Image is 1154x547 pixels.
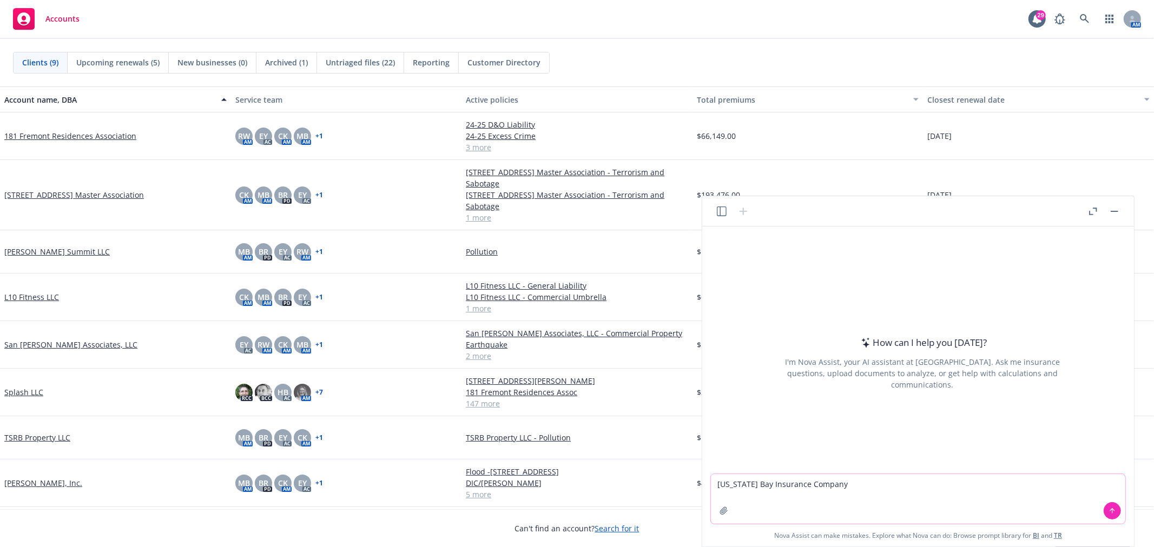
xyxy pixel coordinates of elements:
a: 2 more [466,350,688,362]
a: [PERSON_NAME], Inc. [4,477,82,489]
img: photo [255,384,272,401]
span: Untriaged files (22) [326,57,395,68]
a: Splash LLC [4,386,43,398]
span: MB [238,246,250,257]
span: Nova Assist can make mistakes. Explore what Nova can do: Browse prompt library for and [774,524,1062,546]
a: San [PERSON_NAME] Associates, LLC [4,339,137,350]
a: + 1 [315,480,323,486]
span: EY [279,246,287,257]
span: BR [259,432,268,443]
span: RW [258,339,269,350]
span: RW [296,246,308,257]
div: Active policies [466,94,688,105]
a: Search [1074,8,1096,30]
span: MB [296,130,308,142]
button: Service team [231,86,462,112]
span: Clients (9) [22,57,58,68]
button: Total premiums [693,86,924,112]
span: MB [258,291,269,303]
div: Closest renewal date [927,94,1138,105]
a: + 1 [315,294,323,301]
img: photo [294,384,311,401]
span: $495,793.00 [697,477,740,489]
a: [STREET_ADDRESS] Master Association [4,189,144,201]
span: BR [278,189,288,201]
span: $510,560.00 [697,339,740,350]
div: Total premiums [697,94,907,105]
span: $193,476.00 [697,189,740,201]
span: Archived (1) [265,57,308,68]
span: MB [258,189,269,201]
span: CK [278,130,288,142]
span: Customer Directory [467,57,540,68]
a: DIC/[PERSON_NAME] [466,477,688,489]
a: 181 Fremont Residences Association [4,130,136,142]
a: Accounts [9,4,84,34]
span: [DATE] [927,189,952,201]
span: CK [278,339,288,350]
div: 29 [1036,10,1046,20]
span: CK [239,189,249,201]
a: L10 Fitness LLC - General Liability [466,280,688,291]
span: BR [278,291,288,303]
span: HB [278,386,288,398]
div: I'm Nova Assist, your AI assistant at [GEOGRAPHIC_DATA]. Ask me insurance questions, upload docum... [770,356,1074,390]
span: Reporting [413,57,450,68]
span: EY [298,291,307,303]
textarea: [US_STATE] Bay Insurance Company [711,474,1125,524]
a: Search for it [595,523,639,533]
a: 1 more [466,303,688,314]
span: EY [298,477,307,489]
a: L10 Fitness LLC - Commercial Umbrella [466,291,688,303]
span: MB [238,477,250,489]
img: photo [235,384,253,401]
a: [STREET_ADDRESS] Master Association - Terrorism and Sabotage [466,166,688,189]
a: L10 Fitness LLC [4,291,59,303]
span: MB [238,432,250,443]
span: EY [240,339,248,350]
a: Flood -[STREET_ADDRESS] [466,466,688,477]
a: + 7 [315,389,323,396]
span: BR [259,477,268,489]
div: Service team [235,94,458,105]
button: Closest renewal date [923,86,1154,112]
a: 24-25 D&O Liability [466,119,688,130]
span: EY [259,130,268,142]
a: + 1 [315,435,323,441]
a: 181 Fremont Residences Assoc [466,386,688,398]
a: [STREET_ADDRESS][PERSON_NAME] [466,375,688,386]
a: + 1 [315,342,323,348]
a: TSRB Property LLC [4,432,70,443]
a: Report a Bug [1049,8,1071,30]
a: + 1 [315,249,323,255]
span: New businesses (0) [177,57,247,68]
a: BI [1033,531,1039,540]
span: Can't find an account? [515,523,639,534]
a: 5 more [466,489,688,500]
span: $66,149.00 [697,130,736,142]
span: $65,914.00 [697,291,736,303]
span: [DATE] [927,130,952,142]
a: 1 more [466,212,688,223]
a: Pollution [466,246,688,257]
a: + 1 [315,192,323,198]
span: EY [279,432,287,443]
a: [PERSON_NAME] Summit LLC [4,246,110,257]
a: San [PERSON_NAME] Associates, LLC - Commercial Property [466,328,688,339]
span: CK [298,432,307,443]
span: Accounts [45,15,80,23]
a: TSRB Property LLC - Pollution [466,432,688,443]
a: 147 more [466,398,688,409]
span: CK [278,477,288,489]
a: + 1 [315,133,323,139]
span: MB [296,339,308,350]
a: TR [1054,531,1062,540]
div: How can I help you [DATE]? [858,336,987,350]
a: 24-25 Excess Crime [466,130,688,142]
span: $1.00 [697,432,716,443]
span: $1.00 [697,246,716,257]
a: Switch app [1099,8,1120,30]
span: EY [298,189,307,201]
